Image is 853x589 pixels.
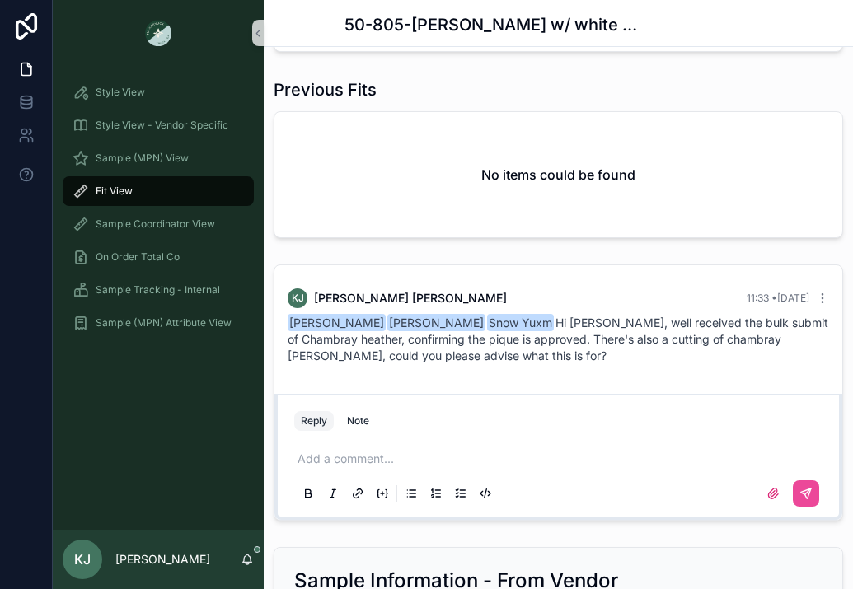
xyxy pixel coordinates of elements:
[96,185,133,198] span: Fit View
[274,78,377,101] h1: Previous Fits
[344,13,648,36] h1: 50-805-[PERSON_NAME] w/ white whipstitch - Fit #1 - Proto
[63,275,254,305] a: Sample Tracking - Internal
[63,143,254,173] a: Sample (MPN) View
[288,316,828,362] span: Hi [PERSON_NAME], well received the bulk submit of Chambray heather, confirming the pique is appr...
[288,314,386,331] span: [PERSON_NAME]
[314,290,507,306] span: [PERSON_NAME] [PERSON_NAME]
[96,86,145,99] span: Style View
[347,414,369,428] div: Note
[387,314,485,331] span: [PERSON_NAME]
[481,165,635,185] h2: No items could be found
[747,292,809,304] span: 11:33 • [DATE]
[145,20,171,46] img: App logo
[294,411,334,431] button: Reply
[96,119,228,132] span: Style View - Vendor Specific
[53,66,264,359] div: scrollable content
[115,551,210,568] p: [PERSON_NAME]
[96,283,220,297] span: Sample Tracking - Internal
[63,176,254,206] a: Fit View
[74,549,91,569] span: KJ
[96,250,180,264] span: On Order Total Co
[63,242,254,272] a: On Order Total Co
[63,77,254,107] a: Style View
[63,209,254,239] a: Sample Coordinator View
[63,308,254,338] a: Sample (MPN) Attribute View
[96,152,189,165] span: Sample (MPN) View
[487,314,554,331] span: Snow Yuxm
[96,316,232,330] span: Sample (MPN) Attribute View
[96,217,215,231] span: Sample Coordinator View
[340,411,376,431] button: Note
[292,292,304,305] span: KJ
[63,110,254,140] a: Style View - Vendor Specific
